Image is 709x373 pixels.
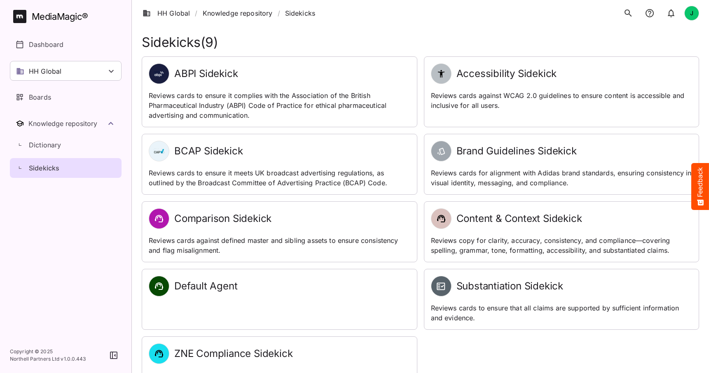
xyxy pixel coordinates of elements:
span: / [278,8,280,18]
div: MediaMagic ® [32,10,88,23]
div: J [684,6,699,21]
p: Northell Partners Ltd v 1.0.0.443 [10,355,86,363]
h2: ZNE Compliance Sidekick [174,348,292,360]
a: Sidekicks [10,158,122,178]
a: HH Global [143,8,190,18]
h2: Brand Guidelines Sidekick [456,145,577,157]
button: Toggle Knowledge repository [10,114,122,133]
p: Boards [29,92,51,102]
h2: Substantiation Sidekick [456,280,563,292]
h1: Sidekicks ( 9 ) [142,35,699,50]
p: Copyright © 2025 [10,348,86,355]
p: Reviews cards for alignment with Adidas brand standards, ensuring consistency in visual identity,... [431,168,693,188]
a: Dashboard [10,35,122,54]
p: Reviews cards to ensure that all claims are supported by sufficient information and evidence. [431,303,693,323]
a: Knowledge repository [203,8,273,18]
p: HH Global [29,66,61,76]
div: Knowledge repository [28,119,106,128]
p: Reviews cards to ensure it meets UK broadcast advertising regulations, as outlined by the Broadca... [149,168,410,188]
button: notifications [641,5,658,21]
button: Feedback [691,163,709,210]
h2: Comparison Sidekick [174,213,271,225]
h2: Content & Context Sidekick [456,213,582,225]
p: Dashboard [29,40,63,49]
button: search [620,5,636,21]
p: Dictionary [29,140,61,150]
button: notifications [663,5,679,21]
a: Boards [10,87,122,107]
h2: ABPI Sidekick [174,68,238,80]
a: MediaMagic® [13,10,122,23]
span: / [195,8,197,18]
h2: BCAP Sidekick [174,145,243,157]
p: Sidekicks [29,163,59,173]
p: Reviews cards against defined master and sibling assets to ensure consistency and flag misalignment. [149,235,410,255]
h2: Default Agent [174,280,237,292]
h2: Accessibility Sidekick [456,68,557,80]
p: Reviews cards against WCAG 2.0 guidelines to ensure content is accessible and inclusive for all u... [431,91,693,110]
a: Dictionary [10,135,122,155]
p: Reviews cards to ensure it complies with the Association of the British Pharmaceutical Industry (... [149,91,410,120]
p: Reviews copy for clarity, accuracy, consistency, and compliance—covering spelling, grammar, tone,... [431,235,693,255]
nav: Knowledge repository [10,114,122,180]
